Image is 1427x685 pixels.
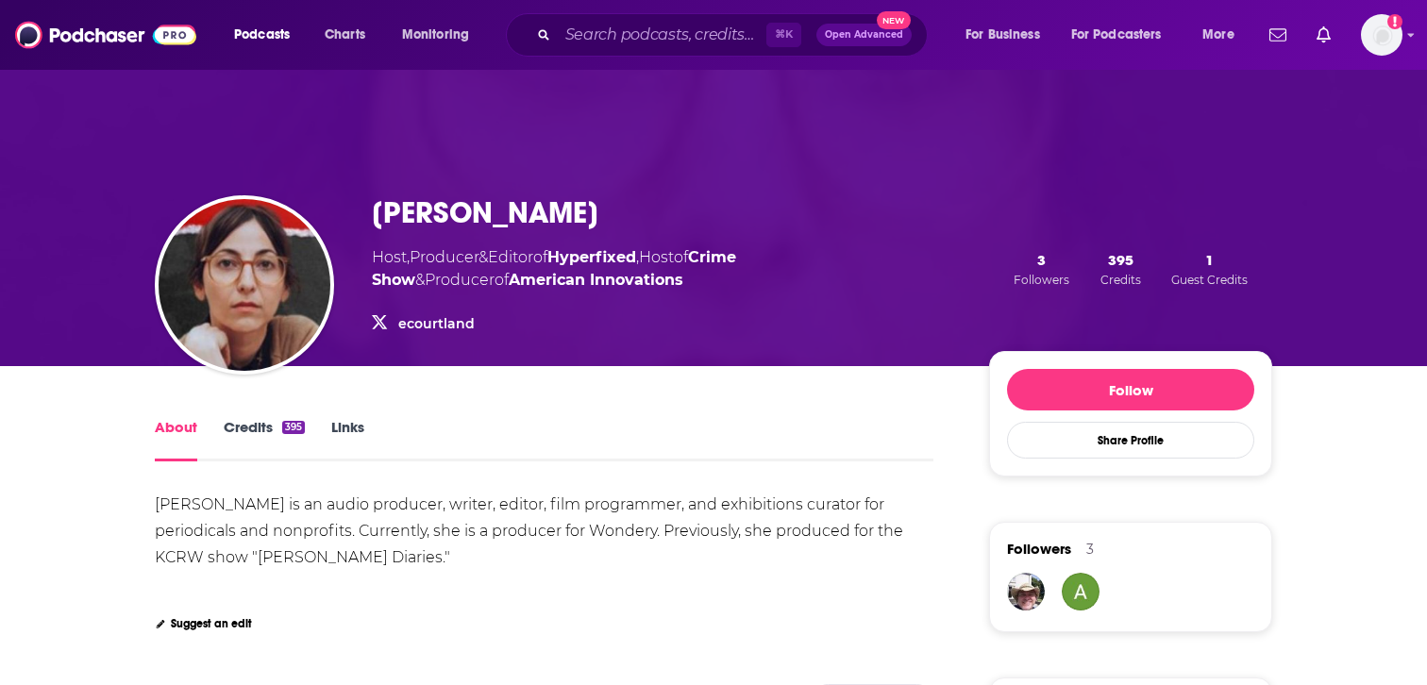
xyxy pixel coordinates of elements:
button: Follow [1007,369,1254,410]
span: of [495,271,683,289]
div: 3 [1086,541,1094,558]
span: For Business [965,22,1040,48]
span: Followers [1007,540,1071,558]
span: 1 [1205,251,1214,269]
img: autotrainrod [1007,573,1045,610]
span: Host [639,248,674,266]
span: & [415,271,425,289]
a: ecourtland [398,315,475,332]
span: & [478,248,488,266]
a: Show notifications dropdown [1262,19,1294,51]
span: Guest Credits [1171,273,1248,287]
button: Open AdvancedNew [816,24,912,46]
span: Credits [1100,273,1141,287]
span: of [533,248,636,266]
span: Producer [425,271,495,289]
img: User Profile [1361,14,1402,56]
button: open menu [1059,20,1189,50]
a: Charts [312,20,377,50]
span: Open Advanced [825,30,903,40]
h1: [PERSON_NAME] [372,194,598,231]
button: 3Followers [1008,250,1075,288]
img: Podchaser - Follow, Share and Rate Podcasts [15,17,196,53]
button: Show profile menu [1361,14,1402,56]
span: , [407,248,410,266]
span: Monitoring [402,22,469,48]
span: ⌘ K [766,23,801,47]
span: Followers [1014,273,1069,287]
button: open menu [1189,20,1258,50]
a: American Innovations [509,271,683,289]
span: Editor [488,248,533,266]
a: About [155,418,197,461]
a: Links [331,418,364,461]
input: Search podcasts, credits, & more... [558,20,766,50]
button: 1Guest Credits [1166,250,1253,288]
span: Logged in as lkingsley [1361,14,1402,56]
button: open menu [389,20,494,50]
svg: Add a profile image [1387,14,1402,29]
a: Show notifications dropdown [1309,19,1338,51]
span: , [636,248,639,266]
span: More [1202,22,1234,48]
span: Host [372,248,407,266]
span: Producer [410,248,478,266]
div: Search podcasts, credits, & more... [524,13,946,57]
div: [PERSON_NAME] is an audio producer, writer, editor, film programmer, and exhibitions curator for ... [155,495,907,566]
span: Charts [325,22,365,48]
div: 395 [282,421,305,434]
a: Hyperfixed [547,248,636,266]
span: 3 [1037,251,1046,269]
span: 395 [1108,251,1133,269]
button: Share Profile [1007,422,1254,459]
span: New [877,11,911,29]
button: open menu [952,20,1064,50]
img: amberdink11 [1062,573,1100,610]
span: Podcasts [234,22,290,48]
span: For Podcasters [1071,22,1162,48]
img: Emma Courtland [159,199,330,371]
a: Credits395 [224,418,305,461]
button: open menu [221,20,314,50]
a: Suggest an edit [155,617,252,630]
button: 395Credits [1095,250,1147,288]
